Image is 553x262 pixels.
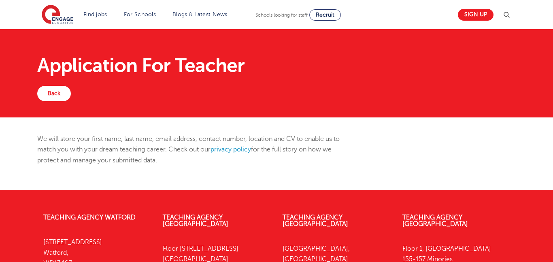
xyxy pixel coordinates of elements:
[163,214,228,228] a: Teaching Agency [GEOGRAPHIC_DATA]
[43,214,136,221] a: Teaching Agency Watford
[316,12,334,18] span: Recruit
[37,86,71,101] a: Back
[458,9,493,21] a: Sign up
[172,11,228,17] a: Blogs & Latest News
[42,5,73,25] img: Engage Education
[309,9,341,21] a: Recruit
[283,214,348,228] a: Teaching Agency [GEOGRAPHIC_DATA]
[211,146,251,153] a: privacy policy
[402,214,468,228] a: Teaching Agency [GEOGRAPHIC_DATA]
[37,56,516,75] h1: Application For Teacher
[124,11,156,17] a: For Schools
[83,11,107,17] a: Find jobs
[37,134,353,166] p: We will store your first name, last name, email address, contact number, location and CV to enabl...
[255,12,308,18] span: Schools looking for staff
